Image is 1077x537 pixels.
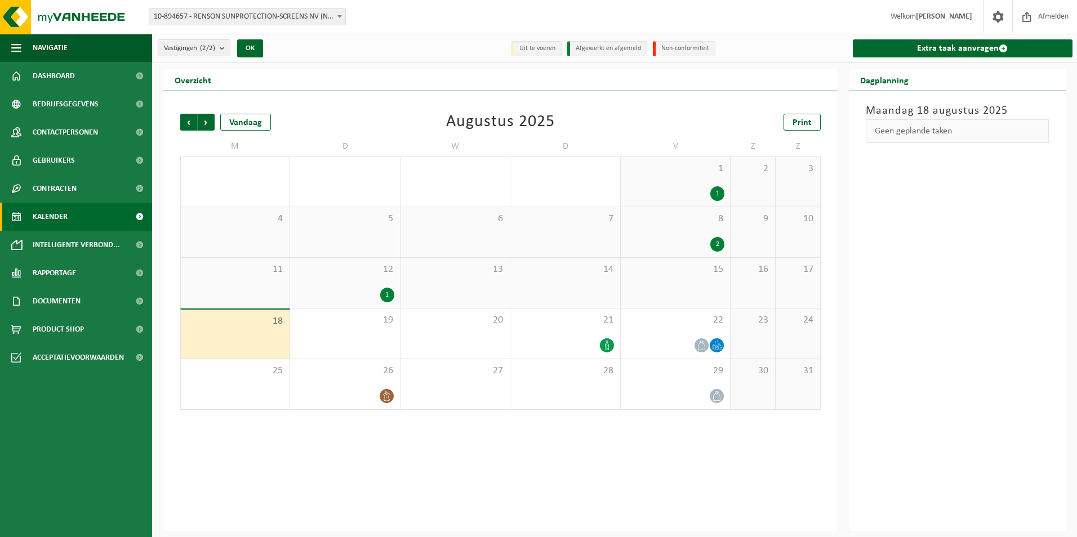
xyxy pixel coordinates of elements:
[186,315,284,328] span: 18
[296,365,394,377] span: 26
[626,314,724,326] span: 22
[198,114,215,131] span: Volgende
[33,90,99,118] span: Bedrijfsgegevens
[33,287,81,315] span: Documenten
[296,263,394,276] span: 12
[149,9,345,25] span: 10-894657 - RENSON SUNPROTECTION-SCREENS NV (NOA OUTDOOR LIVING) - WAREGEM
[406,314,504,326] span: 20
[33,259,76,287] span: Rapportage
[626,213,724,225] span: 8
[776,136,821,156] td: Z
[406,213,504,225] span: 6
[710,186,724,201] div: 1
[516,213,614,225] span: 7
[163,69,222,91] h2: Overzicht
[33,34,68,62] span: Navigatie
[296,314,394,326] span: 19
[736,163,769,175] span: 2
[33,62,75,90] span: Dashboard
[516,365,614,377] span: 28
[916,12,972,21] strong: [PERSON_NAME]
[380,288,394,302] div: 1
[731,136,776,156] td: Z
[793,118,812,127] span: Print
[186,213,284,225] span: 4
[626,263,724,276] span: 15
[781,163,815,175] span: 3
[866,119,1049,143] div: Geen geplande taken
[626,365,724,377] span: 29
[186,365,284,377] span: 25
[849,69,920,91] h2: Dagplanning
[33,146,75,174] span: Gebruikers
[149,8,346,25] span: 10-894657 - RENSON SUNPROTECTION-SCREENS NV (NOA OUTDOOR LIVING) - WAREGEM
[406,263,504,276] span: 13
[406,365,504,377] span: 27
[736,263,769,276] span: 16
[626,163,724,175] span: 1
[180,114,197,131] span: Vorige
[516,263,614,276] span: 14
[781,213,815,225] span: 10
[653,41,715,56] li: Non-conformiteit
[446,114,555,131] div: Augustus 2025
[511,41,562,56] li: Uit te voeren
[220,114,271,131] div: Vandaag
[33,203,68,231] span: Kalender
[33,343,124,372] span: Acceptatievoorwaarden
[736,365,769,377] span: 30
[866,102,1049,119] h3: Maandag 18 augustus 2025
[180,136,290,156] td: M
[158,39,230,56] button: Vestigingen(2/2)
[736,314,769,326] span: 23
[33,231,120,259] span: Intelligente verbond...
[736,213,769,225] span: 9
[621,136,731,156] td: V
[33,174,77,203] span: Contracten
[237,39,263,57] button: OK
[516,314,614,326] span: 21
[186,263,284,276] span: 11
[781,314,815,326] span: 24
[710,237,724,252] div: 2
[296,213,394,225] span: 5
[290,136,400,156] td: D
[400,136,510,156] td: W
[853,39,1073,57] a: Extra taak aanvragen
[510,136,620,156] td: D
[164,40,215,57] span: Vestigingen
[784,114,821,131] a: Print
[781,365,815,377] span: 31
[200,44,215,52] count: (2/2)
[33,118,98,146] span: Contactpersonen
[781,263,815,276] span: 17
[33,315,84,343] span: Product Shop
[567,41,647,56] li: Afgewerkt en afgemeld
